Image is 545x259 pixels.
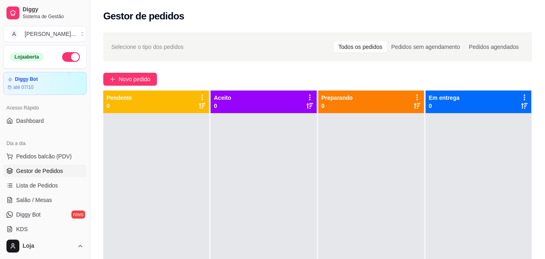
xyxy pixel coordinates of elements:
div: Todos os pedidos [334,41,387,53]
span: Lista de Pedidos [16,181,58,190]
span: Gestor de Pedidos [16,167,63,175]
a: DiggySistema de Gestão [3,3,87,23]
button: Pedidos balcão (PDV) [3,150,87,163]
span: Loja [23,242,74,250]
div: Pedidos agendados [464,41,523,53]
a: KDS [3,223,87,236]
p: 0 [322,102,353,110]
a: Dashboard [3,114,87,127]
span: Salão / Mesas [16,196,52,204]
div: Acesso Rápido [3,101,87,114]
button: Select a team [3,26,87,42]
span: Pedidos balcão (PDV) [16,152,72,160]
span: Novo pedido [119,75,150,84]
span: Selecione o tipo dos pedidos [111,42,184,51]
button: Alterar Status [62,52,80,62]
p: 0 [429,102,459,110]
article: Diggy Bot [15,76,38,82]
p: 0 [106,102,132,110]
span: Sistema de Gestão [23,13,84,20]
button: Novo pedido [103,73,157,86]
span: Dashboard [16,117,44,125]
span: KDS [16,225,28,233]
p: Em entrega [429,94,459,102]
span: Diggy Bot [16,211,41,219]
h2: Gestor de pedidos [103,10,184,23]
p: Pendente [106,94,132,102]
p: Preparando [322,94,353,102]
div: Dia a dia [3,137,87,150]
a: Salão / Mesas [3,194,87,206]
div: Pedidos sem agendamento [387,41,464,53]
span: plus [110,76,115,82]
article: até 07/10 [13,84,33,91]
a: Gestor de Pedidos [3,164,87,177]
a: Lista de Pedidos [3,179,87,192]
div: Loja aberta [10,53,44,61]
p: Aceito [214,94,231,102]
button: Loja [3,236,87,256]
span: A [10,30,18,38]
a: Diggy Botnovo [3,208,87,221]
div: [PERSON_NAME] ... [25,30,76,38]
p: 0 [214,102,231,110]
a: Diggy Botaté 07/10 [3,72,87,95]
span: Diggy [23,6,84,13]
